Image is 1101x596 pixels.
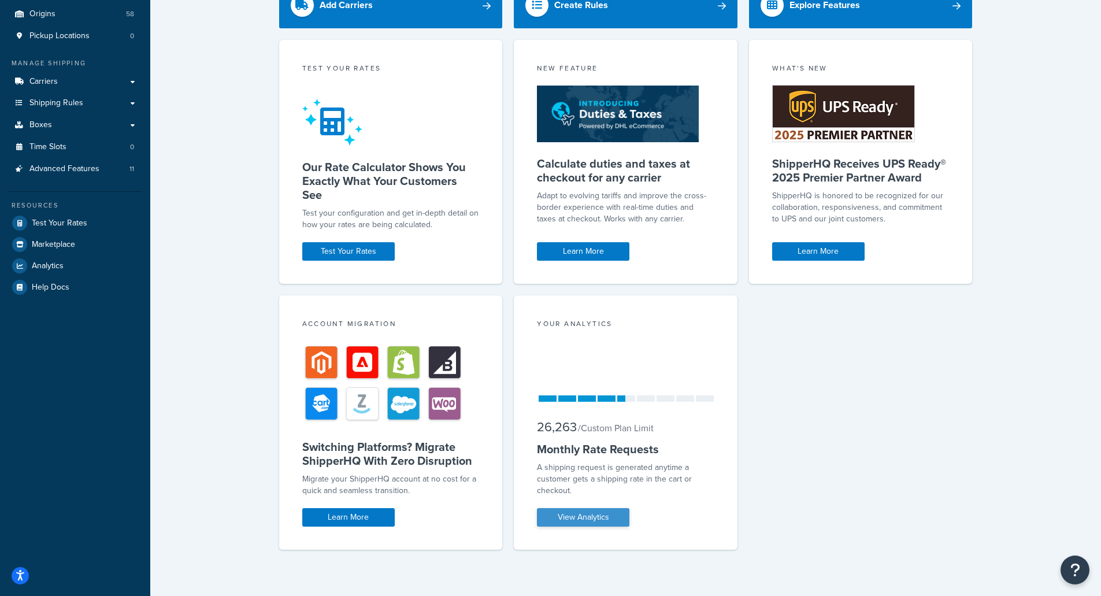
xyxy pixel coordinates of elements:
[537,319,714,332] div: Your Analytics
[772,157,950,184] h5: ShipperHQ Receives UPS Ready® 2025 Premier Partner Award
[9,25,142,47] li: Pickup Locations
[302,473,480,497] div: Migrate your ShipperHQ account at no cost for a quick and seamless transition.
[9,71,142,92] a: Carriers
[772,63,950,76] div: What's New
[1061,556,1089,584] button: Open Resource Center
[32,219,87,228] span: Test Your Rates
[9,158,142,180] li: Advanced Features
[9,201,142,210] div: Resources
[537,190,714,225] p: Adapt to evolving tariffs and improve the cross-border experience with real-time duties and taxes...
[29,120,52,130] span: Boxes
[302,160,480,202] h5: Our Rate Calculator Shows You Exactly What Your Customers See
[772,190,950,225] p: ShipperHQ is honored to be recognized for our collaboration, responsiveness, and commitment to UP...
[302,242,395,261] a: Test Your Rates
[537,242,629,261] a: Learn More
[537,442,714,456] h5: Monthly Rate Requests
[29,9,55,19] span: Origins
[29,142,66,152] span: Time Slots
[32,240,75,250] span: Marketplace
[29,164,99,174] span: Advanced Features
[537,63,714,76] div: New Feature
[9,3,142,25] li: Origins
[9,58,142,68] div: Manage Shipping
[537,417,577,436] span: 26,263
[9,277,142,298] a: Help Docs
[130,142,134,152] span: 0
[9,114,142,136] a: Boxes
[9,158,142,180] a: Advanced Features11
[9,3,142,25] a: Origins58
[9,25,142,47] a: Pickup Locations0
[29,77,58,87] span: Carriers
[537,157,714,184] h5: Calculate duties and taxes at checkout for any carrier
[9,234,142,255] a: Marketplace
[9,136,142,158] li: Time Slots
[32,261,64,271] span: Analytics
[302,208,480,231] div: Test your configuration and get in-depth detail on how your rates are being calculated.
[578,421,654,435] small: / Custom Plan Limit
[29,98,83,108] span: Shipping Rules
[302,440,480,468] h5: Switching Platforms? Migrate ShipperHQ With Zero Disruption
[302,319,480,332] div: Account Migration
[537,508,629,527] a: View Analytics
[32,283,69,293] span: Help Docs
[302,508,395,527] a: Learn More
[29,31,90,41] span: Pickup Locations
[9,256,142,276] a: Analytics
[9,213,142,234] a: Test Your Rates
[9,92,142,114] a: Shipping Rules
[772,242,865,261] a: Learn More
[537,462,714,497] div: A shipping request is generated anytime a customer gets a shipping rate in the cart or checkout.
[130,31,134,41] span: 0
[302,63,480,76] div: Test your rates
[126,9,134,19] span: 58
[129,164,134,174] span: 11
[9,136,142,158] a: Time Slots0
